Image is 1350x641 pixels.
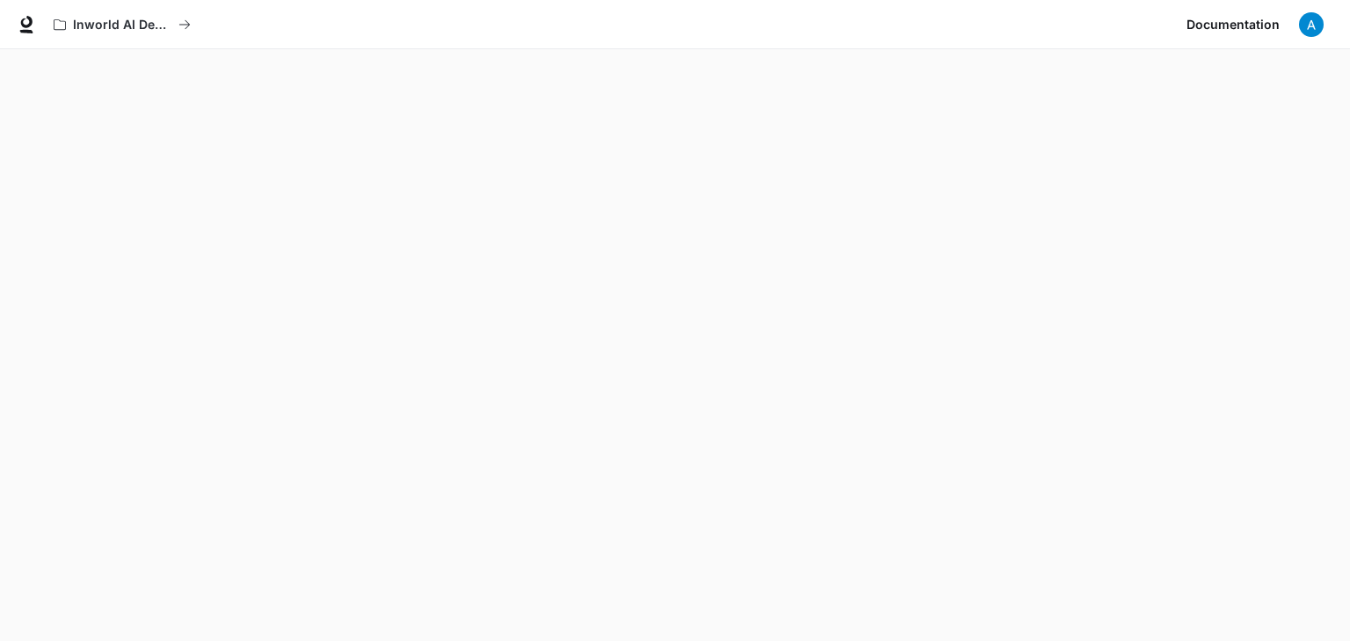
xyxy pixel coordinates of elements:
[1299,12,1324,37] img: User avatar
[1187,14,1280,36] span: Documentation
[1294,7,1329,42] button: User avatar
[1179,7,1287,42] a: Documentation
[46,7,199,42] button: All workspaces
[73,18,171,33] p: Inworld AI Demos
